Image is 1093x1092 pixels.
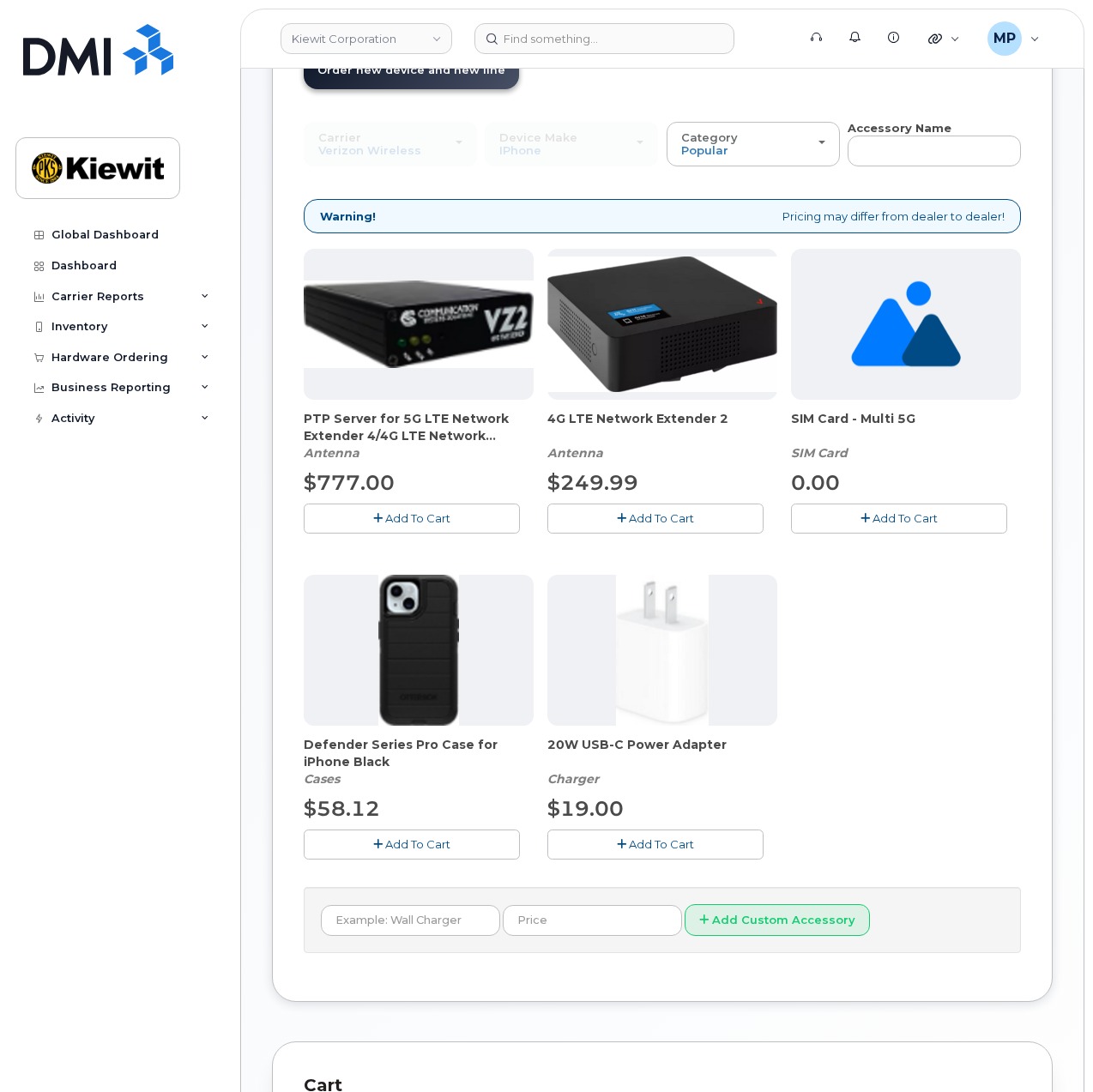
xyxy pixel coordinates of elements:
[681,143,728,157] span: Popular
[791,410,1021,444] span: SIM Card - Multi 5G
[547,736,777,787] div: 20W USB-C Power Adapter
[547,256,777,392] img: 4glte_extender.png
[629,837,694,851] span: Add To Cart
[547,504,764,534] button: Add To Cart
[547,771,599,787] em: Charger
[1018,1017,1080,1079] iframe: Messenger Launcher
[975,21,1052,56] div: Mitchell Poe
[385,511,450,525] span: Add To Cart
[304,410,534,444] span: PTP Server for 5G LTE Network Extender 4/4G LTE Network Extender 3
[304,736,534,770] span: Defender Series Pro Case for iPhone Black
[304,796,380,821] span: $58.12
[547,410,777,462] div: 4G LTE Network Extender 2
[304,504,520,534] button: Add To Cart
[320,208,376,225] strong: Warning!
[304,736,534,787] div: Defender Series Pro Case for iPhone Black
[681,130,738,144] span: Category
[304,199,1021,234] div: Pricing may differ from dealer to dealer!
[474,23,734,54] input: Find something...
[547,445,603,461] em: Antenna
[629,511,694,525] span: Add To Cart
[304,410,534,462] div: PTP Server for 5G LTE Network Extender 4/4G LTE Network Extender 3
[547,410,777,444] span: 4G LTE Network Extender 2
[667,122,840,166] button: Category Popular
[791,504,1007,534] button: Add To Cart
[304,281,534,368] img: Casa_Sysem.png
[385,837,450,851] span: Add To Cart
[916,21,972,56] div: Quicklinks
[304,445,359,461] em: Antenna
[304,470,395,495] span: $777.00
[547,830,764,860] button: Add To Cart
[993,28,1016,49] span: MP
[791,445,848,461] em: SIM Card
[378,575,459,726] img: defenderiphone14.png
[321,905,500,936] input: Example: Wall Charger
[848,121,951,135] strong: Accessory Name
[547,736,777,770] span: 20W USB-C Power Adapter
[281,23,452,54] a: Kiewit Corporation
[547,470,638,495] span: $249.99
[503,905,682,936] input: Price
[616,575,710,726] img: apple20w.jpg
[685,904,870,936] button: Add Custom Accessory
[317,63,505,76] span: Order new device and new line
[791,410,1021,462] div: SIM Card - Multi 5G
[851,249,960,400] img: no_image_found-2caef05468ed5679b831cfe6fc140e25e0c280774317ffc20a367ab7fd17291e.png
[873,511,938,525] span: Add To Cart
[547,796,624,821] span: $19.00
[791,470,840,495] span: 0.00
[304,771,340,787] em: Cases
[304,830,520,860] button: Add To Cart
